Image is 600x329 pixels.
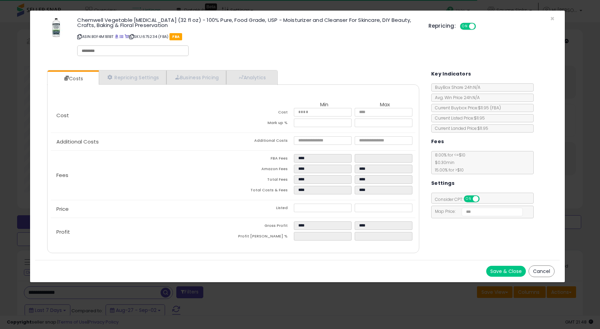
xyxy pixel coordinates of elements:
[46,17,67,38] img: 41kiIvnwPUL._SL60_.jpg
[432,105,501,111] span: Current Buybox Price:
[233,175,294,186] td: Total Fees
[51,173,233,178] p: Fees
[550,14,555,24] span: ×
[233,108,294,119] td: Cost
[431,70,471,78] h5: Key Indicators
[77,31,418,42] p: ASIN: B0F4M1B1BT | SKU: 675234 (FBA)
[233,154,294,165] td: FBA Fees
[478,196,489,202] span: OFF
[432,152,465,173] span: 8.00 % for <= $10
[478,105,501,111] span: $11.95
[529,265,555,277] button: Cancel
[77,17,418,28] h3: Chemwell Vegetable [MEDICAL_DATA] (32 fl oz) - 100% Pure, Food Grade, USP - Moisturizer and Clean...
[233,186,294,196] td: Total Costs & Fees
[432,84,480,90] span: BuyBox Share 24h: N/A
[51,229,233,235] p: Profit
[125,34,128,39] a: Your listing only
[233,221,294,232] td: Gross Profit
[432,196,489,202] span: Consider CPT:
[431,137,444,146] h5: Fees
[51,113,233,118] p: Cost
[432,125,488,131] span: Current Landed Price: $11.95
[226,70,277,84] a: Analytics
[51,206,233,212] p: Price
[233,165,294,175] td: Amazon Fees
[233,119,294,129] td: Mark up %
[432,95,480,100] span: Avg. Win Price 24h: N/A
[428,23,456,29] h5: Repricing:
[169,33,182,40] span: FBA
[120,34,123,39] a: All offer listings
[99,70,166,84] a: Repricing Settings
[47,72,98,85] a: Costs
[490,105,501,111] span: ( FBA )
[233,232,294,243] td: Profit [PERSON_NAME] %
[486,266,526,277] button: Save & Close
[355,102,415,108] th: Max
[432,208,523,214] span: Map Price:
[233,136,294,147] td: Additional Costs
[461,24,469,29] span: ON
[294,102,355,108] th: Min
[115,34,119,39] a: BuyBox page
[432,115,485,121] span: Current Listed Price: $11.95
[432,167,464,173] span: 15.00 % for > $10
[432,160,454,165] span: $0.30 min
[464,196,473,202] span: ON
[51,139,233,145] p: Additional Costs
[475,24,486,29] span: OFF
[431,179,454,188] h5: Settings
[233,204,294,214] td: Listed
[166,70,226,84] a: Business Pricing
